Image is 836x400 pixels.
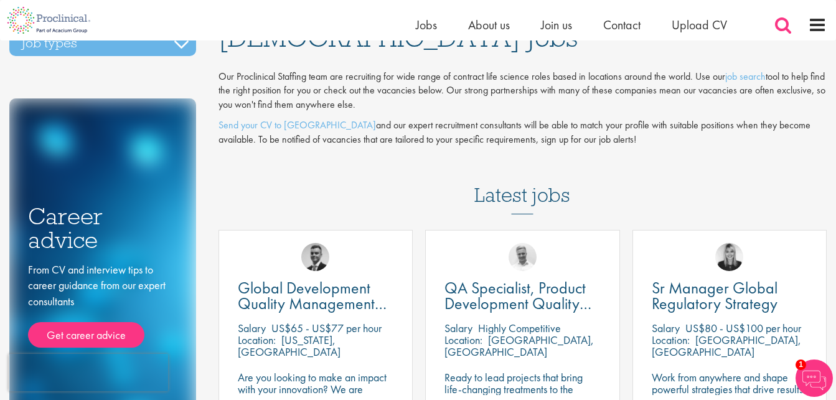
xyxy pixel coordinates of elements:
[444,280,600,312] a: QA Specialist, Product Development Quality (PDQ)
[238,321,266,335] span: Salary
[444,333,594,359] p: [GEOGRAPHIC_DATA], [GEOGRAPHIC_DATA]
[444,321,472,335] span: Salary
[444,333,482,347] span: Location:
[796,360,806,370] span: 1
[218,70,827,113] p: Our Proclinical Staffing team are recruiting for wide range of contract life science roles based ...
[672,17,727,33] a: Upload CV
[509,243,537,271] img: Joshua Bye
[603,17,641,33] a: Contact
[715,243,743,271] img: Janelle Jones
[238,333,276,347] span: Location:
[796,360,833,397] img: Chatbot
[652,280,807,312] a: Sr Manager Global Regulatory Strategy
[9,354,168,391] iframe: reCAPTCHA
[218,118,376,131] a: Send your CV to [GEOGRAPHIC_DATA]
[652,321,680,335] span: Salary
[444,277,591,330] span: QA Specialist, Product Development Quality (PDQ)
[541,17,572,33] a: Join us
[28,262,177,348] div: From CV and interview tips to career guidance from our expert consultants
[652,333,690,347] span: Location:
[685,321,801,335] p: US$80 - US$100 per hour
[478,321,561,335] p: Highly Competitive
[238,280,393,312] a: Global Development Quality Management (GCP)
[9,30,196,56] h3: Job types
[271,321,382,335] p: US$65 - US$77 per hour
[474,153,570,214] h3: Latest jobs
[301,243,329,271] img: Alex Bill
[218,118,827,147] p: and our expert recruitment consultants will be able to match your profile with suitable positions...
[468,17,510,33] a: About us
[652,277,777,314] span: Sr Manager Global Regulatory Strategy
[416,17,437,33] a: Jobs
[238,277,387,330] span: Global Development Quality Management (GCP)
[238,333,341,359] p: [US_STATE], [GEOGRAPHIC_DATA]
[652,333,801,359] p: [GEOGRAPHIC_DATA], [GEOGRAPHIC_DATA]
[725,70,766,83] a: job search
[28,204,177,252] h3: Career advice
[28,322,144,348] a: Get career advice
